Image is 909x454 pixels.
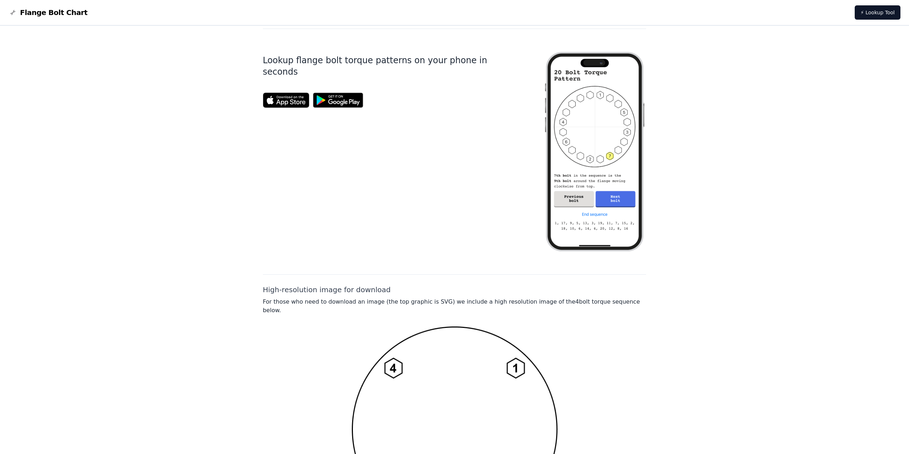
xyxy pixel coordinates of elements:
[543,40,646,263] img: Flange bolt chart app screenshot
[263,298,646,315] p: For those who need to download an image (the top graphic is SVG) we include a high resolution ima...
[263,285,646,295] h2: High-resolution image for download
[20,8,88,18] span: Flange Bolt Chart
[855,5,900,20] a: ⚡ Lookup Tool
[9,8,88,18] a: Flange Bolt Chart LogoFlange Bolt Chart
[263,55,521,78] h1: Lookup flange bolt torque patterns on your phone in seconds
[309,89,367,111] img: Get it on Google Play
[263,93,309,108] img: App Store badge for the Flange Bolt Chart app
[9,8,17,17] img: Flange Bolt Chart Logo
